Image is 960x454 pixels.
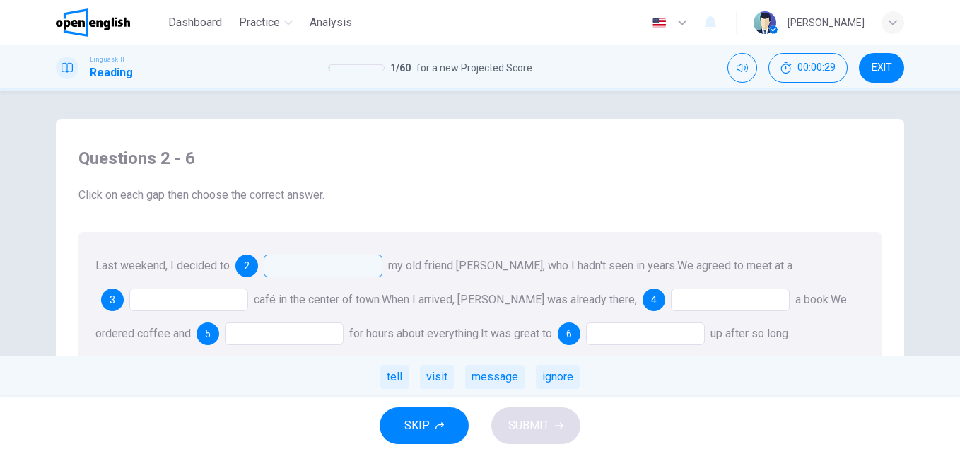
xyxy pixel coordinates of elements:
[90,54,124,64] span: Linguaskill
[310,14,352,31] span: Analysis
[95,259,230,272] span: Last weekend, I decided to
[56,8,130,37] img: OpenEnglish logo
[859,53,904,83] button: EXIT
[710,327,790,340] span: up after so long.
[404,416,430,436] span: SKIP
[536,365,580,389] div: ignore
[163,10,228,35] button: Dashboard
[727,53,757,83] div: Mute
[78,187,882,204] span: Click on each gap then choose the correct answer.
[349,327,481,340] span: for hours about everything.
[795,293,831,306] span: a book.
[754,11,776,34] img: Profile picture
[233,10,298,35] button: Practice
[168,14,222,31] span: Dashboard
[768,53,848,83] button: 00:00:29
[244,261,250,271] span: 2
[651,295,657,305] span: 4
[420,365,454,389] div: visit
[56,8,163,37] a: OpenEnglish logo
[390,59,411,76] span: 1 / 60
[872,62,892,74] span: EXIT
[380,407,469,444] button: SKIP
[388,259,677,272] span: my old friend [PERSON_NAME], who I hadn't seen in years.
[788,14,865,31] div: [PERSON_NAME]
[205,329,211,339] span: 5
[481,327,552,340] span: It was great to
[650,18,668,28] img: en
[416,59,532,76] span: for a new Projected Score
[677,259,792,272] span: We agreed to meet at a
[768,53,848,83] div: Hide
[239,14,280,31] span: Practice
[78,147,882,170] h4: Questions 2 - 6
[90,64,133,81] h1: Reading
[304,10,358,35] button: Analysis
[382,293,637,306] span: When I arrived, [PERSON_NAME] was already there,
[566,329,572,339] span: 6
[110,295,115,305] span: 3
[254,293,382,306] span: café in the center of town.
[465,365,525,389] div: message
[797,62,836,74] span: 00:00:29
[380,365,409,389] div: tell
